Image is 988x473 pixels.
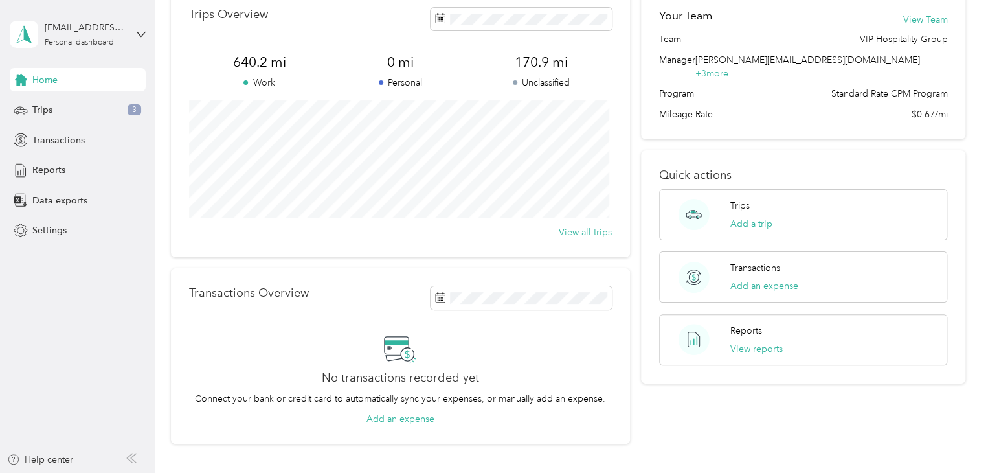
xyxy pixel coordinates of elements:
span: Home [32,73,58,87]
span: Standard Rate CPM Program [831,87,947,100]
button: View all trips [559,225,612,239]
span: VIP Hospitality Group [859,32,947,46]
p: Unclassified [471,76,612,89]
span: Transactions [32,133,85,147]
p: Reports [730,324,762,338]
span: 3 [128,104,141,116]
span: Team [659,32,681,46]
button: Add an expense [730,279,798,293]
span: 170.9 mi [471,53,612,71]
span: Trips [32,103,52,117]
button: Help center [7,453,73,467]
p: Personal [330,76,471,89]
span: 0 mi [330,53,471,71]
span: [PERSON_NAME][EMAIL_ADDRESS][DOMAIN_NAME] [695,54,920,65]
span: Manager [659,53,695,80]
button: Add an expense [366,412,434,426]
p: Transactions Overview [189,286,309,300]
div: Personal dashboard [45,39,114,47]
iframe: Everlance-gr Chat Button Frame [915,400,988,473]
button: View Team [903,13,947,27]
span: Mileage Rate [659,108,713,121]
span: $0.67/mi [911,108,947,121]
p: Transactions [730,261,780,275]
p: Connect your bank or credit card to automatically sync your expenses, or manually add an expense. [195,392,605,406]
p: Quick actions [659,168,947,182]
div: [EMAIL_ADDRESS][DOMAIN_NAME] [45,21,126,34]
span: 640.2 mi [189,53,330,71]
button: View reports [730,342,783,356]
p: Work [189,76,330,89]
span: Reports [32,163,65,177]
span: + 3 more [695,68,728,79]
p: Trips [730,199,750,213]
h2: No transactions recorded yet [322,371,479,385]
span: Settings [32,224,67,237]
span: Data exports [32,194,87,207]
span: Program [659,87,694,100]
h2: Your Team [659,8,712,24]
button: Add a trip [730,217,772,231]
p: Trips Overview [189,8,268,21]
